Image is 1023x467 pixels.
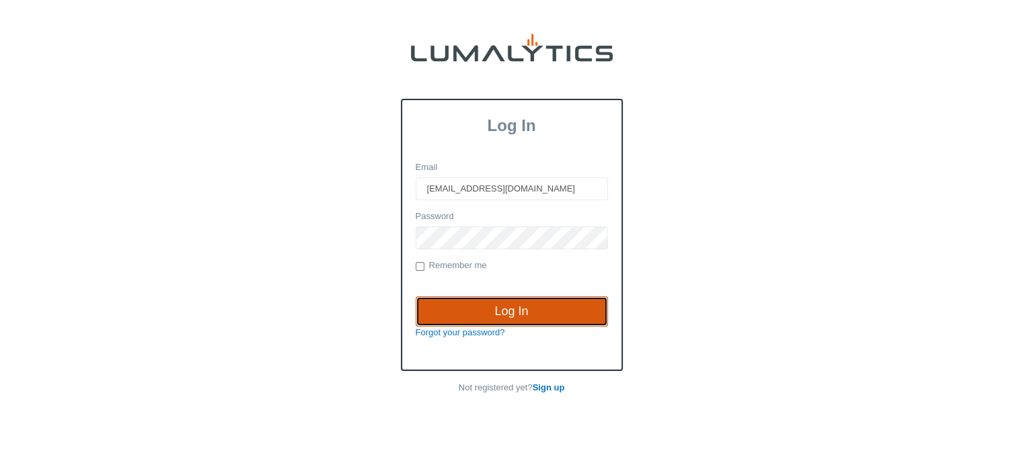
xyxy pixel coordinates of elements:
[416,259,487,273] label: Remember me
[416,161,438,174] label: Email
[416,327,505,337] a: Forgot your password?
[533,382,565,392] a: Sign up
[402,116,621,135] h3: Log In
[416,262,424,271] input: Remember me
[416,210,454,223] label: Password
[416,177,608,200] input: Email
[411,34,613,62] img: lumalytics-black-e9b537c871f77d9ce8d3a6940f85695cd68c596e3f819dc492052d1098752254.png
[401,382,623,394] p: Not registered yet?
[416,296,608,327] input: Log In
